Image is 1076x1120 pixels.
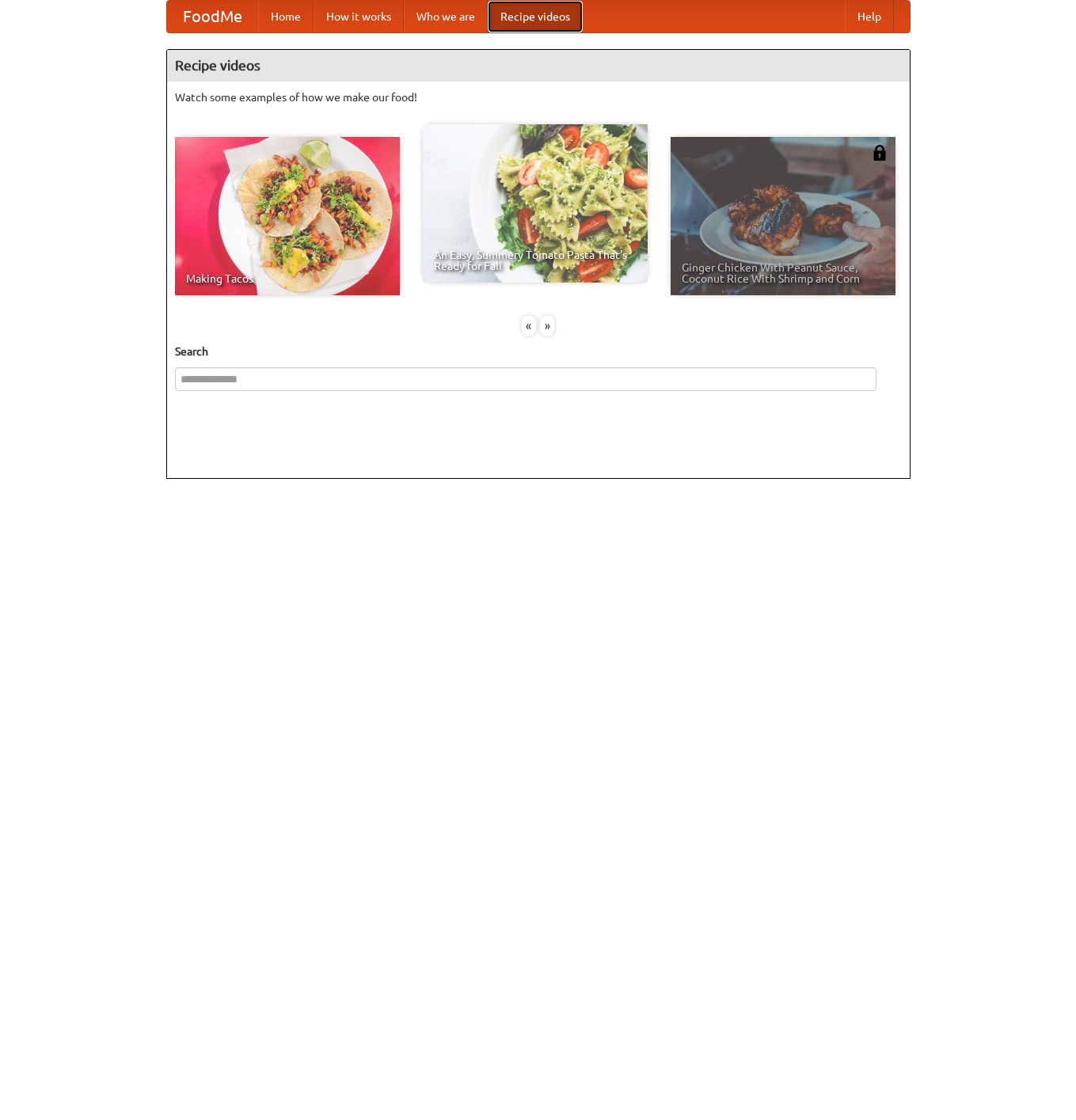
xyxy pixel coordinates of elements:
h4: Recipe videos [167,50,910,82]
a: Home [258,1,314,32]
a: Help [845,1,894,32]
span: Making Tacos [186,273,389,284]
a: FoodMe [167,1,258,32]
div: « [522,316,536,336]
h5: Search [175,344,902,359]
img: 483408.png [872,145,888,161]
a: Who we are [404,1,488,32]
a: Making Tacos [175,137,400,295]
span: An Easy, Summery Tomato Pasta That's Ready for Fall [434,249,637,271]
a: Recipe videos [488,1,583,32]
p: Watch some examples of how we make our food! [175,89,902,105]
a: How it works [314,1,404,32]
div: » [540,316,554,336]
a: An Easy, Summery Tomato Pasta That's Ready for Fall [423,124,648,283]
